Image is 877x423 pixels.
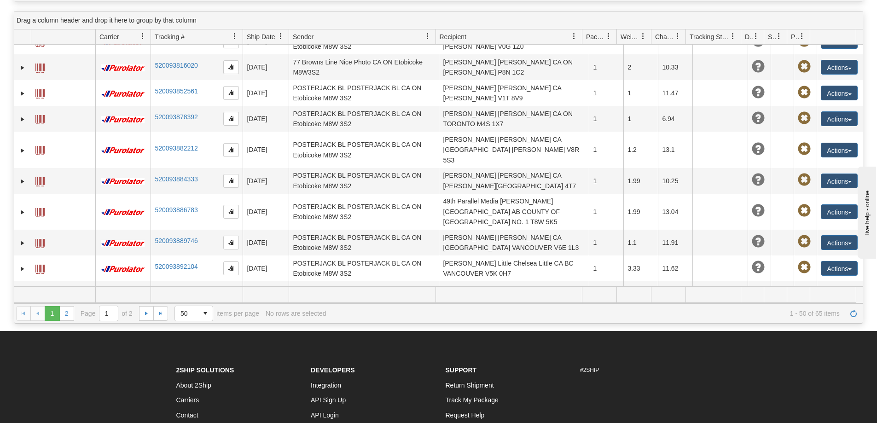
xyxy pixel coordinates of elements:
td: [PERSON_NAME] [PERSON_NAME] CA [GEOGRAPHIC_DATA] VANCOUVER V6E 1L3 [439,230,589,255]
a: Label [35,111,45,126]
a: Label [35,235,45,249]
button: Actions [821,60,858,75]
td: 11.91 [658,230,692,255]
a: Request Help [446,411,485,419]
a: Refresh [846,306,861,321]
a: Expand [18,115,27,124]
button: Actions [821,174,858,188]
span: Unknown [752,112,765,125]
span: Unknown [752,235,765,248]
td: [PERSON_NAME] Little Chelsea Little CA BC VANCOUVER V5K 0H7 [439,255,589,281]
td: POSTERJACK BL POSTERJACK BL CA ON Etobicoke M8W 3S2 [289,132,439,168]
div: grid grouping header [14,12,863,29]
span: Pickup Not Assigned [798,235,811,248]
td: [DATE] [243,54,289,80]
span: Carrier [99,32,119,41]
td: [DATE] [243,80,289,106]
strong: 2Ship Solutions [176,366,234,374]
td: 49th Parallel Media [PERSON_NAME] [GEOGRAPHIC_DATA] AB COUNTY OF [GEOGRAPHIC_DATA] NO. 1 T8W 5K5 [439,194,589,230]
td: 11.47 [658,80,692,106]
span: Pickup Not Assigned [798,261,811,274]
a: Tracking Status filter column settings [725,29,741,44]
button: Copy to clipboard [223,236,239,249]
td: [DATE] [243,194,289,230]
a: 520093892104 [155,263,197,270]
a: 520093878392 [155,113,197,121]
a: Tracking # filter column settings [227,29,243,44]
td: 1 [589,230,623,255]
img: 11 - Purolator [99,64,146,71]
a: Contact [176,411,198,419]
img: 11 - Purolator [99,209,146,216]
a: 520093884333 [155,175,197,183]
span: Delivery Status [745,32,753,41]
td: 3.6 [623,281,658,307]
a: Sender filter column settings [420,29,436,44]
a: 520093816020 [155,62,197,69]
a: Label [35,85,45,100]
button: Copy to clipboard [223,143,239,157]
a: Label [35,173,45,188]
a: Integration [311,382,341,389]
td: 3 [589,281,623,307]
a: API Sign Up [311,396,346,404]
td: [DATE] [243,106,289,132]
a: 2 [59,306,74,321]
span: Ship Date [247,32,275,41]
span: Pickup Status [791,32,799,41]
a: 520093852561 [155,87,197,95]
a: Packages filter column settings [601,29,616,44]
a: 520093889746 [155,237,197,244]
td: [DATE] [243,255,289,281]
img: 11 - Purolator [99,90,146,97]
td: [DATE] [243,281,289,307]
a: Return Shipment [446,382,494,389]
strong: Support [446,366,477,374]
td: [PERSON_NAME] [PERSON_NAME] CA ON [PERSON_NAME] P8N 1C2 [439,54,589,80]
span: Unknown [752,174,765,186]
span: Unknown [752,60,765,73]
span: Unknown [752,35,765,47]
img: 11 - Purolator [99,240,146,247]
a: About 2Ship [176,382,211,389]
iframe: chat widget [856,164,876,258]
a: Ship Date filter column settings [273,29,289,44]
button: Actions [821,86,858,100]
td: 1 [589,80,623,106]
td: [PERSON_NAME] [PERSON_NAME] CA [PERSON_NAME] V1T 8V9 [439,80,589,106]
td: POSTERJACK BL POSTERJACK BL CA ON Etobicoke M8W 3S2 [289,168,439,194]
td: 10.68 [658,281,692,307]
a: Recipient filter column settings [566,29,582,44]
td: POSTERJACK BL POSTERJACK BL CA ON Etobicoke M8W 3S2 [289,194,439,230]
td: 1 [623,80,658,106]
a: Label [35,204,45,219]
td: 10.25 [658,168,692,194]
td: 1 [589,168,623,194]
a: Expand [18,63,27,72]
span: Page sizes drop down [174,306,213,321]
td: 1 [589,132,623,168]
a: Delivery Status filter column settings [748,29,764,44]
a: Expand [18,177,27,186]
input: Page 1 [99,306,118,321]
td: POSTERJACK BL POSTERJACK BL CA ON Etobicoke M8W 3S2 [289,106,439,132]
td: 1 [623,106,658,132]
a: 520093886783 [155,206,197,214]
img: 11 - Purolator [99,116,146,123]
td: 6.94 [658,106,692,132]
td: POSTERJACK BL POSTERJACK BL CA ON Etobicoke M8W 3S2 [289,255,439,281]
button: Actions [821,143,858,157]
span: Tracking # [155,32,185,41]
span: Pickup Not Assigned [798,60,811,73]
span: Recipient [440,32,466,41]
a: API Login [311,411,339,419]
span: Page 1 [45,306,59,321]
td: [PERSON_NAME] [PERSON_NAME] CA [PERSON_NAME][GEOGRAPHIC_DATA] 4T7 [439,168,589,194]
strong: Developers [311,366,355,374]
td: 2 [623,54,658,80]
img: 11 - Purolator [99,147,146,154]
a: Label [35,142,45,156]
button: Actions [821,111,858,126]
button: Copy to clipboard [223,86,239,100]
span: Packages [586,32,605,41]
